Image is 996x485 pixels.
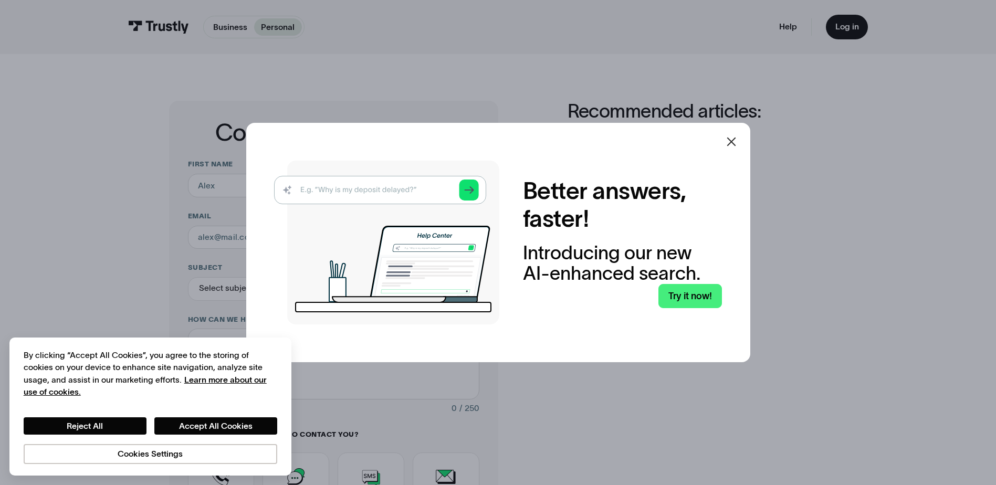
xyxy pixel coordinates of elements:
button: Accept All Cookies [154,417,277,435]
div: Cookie banner [9,338,291,476]
div: By clicking “Accept All Cookies”, you agree to the storing of cookies on your device to enhance s... [24,349,277,398]
div: Introducing our new AI-enhanced search. [523,242,722,284]
a: Try it now! [658,284,722,309]
button: Reject All [24,417,146,435]
div: Privacy [24,349,277,464]
button: Cookies Settings [24,444,277,464]
h2: Better answers, faster! [523,177,722,233]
